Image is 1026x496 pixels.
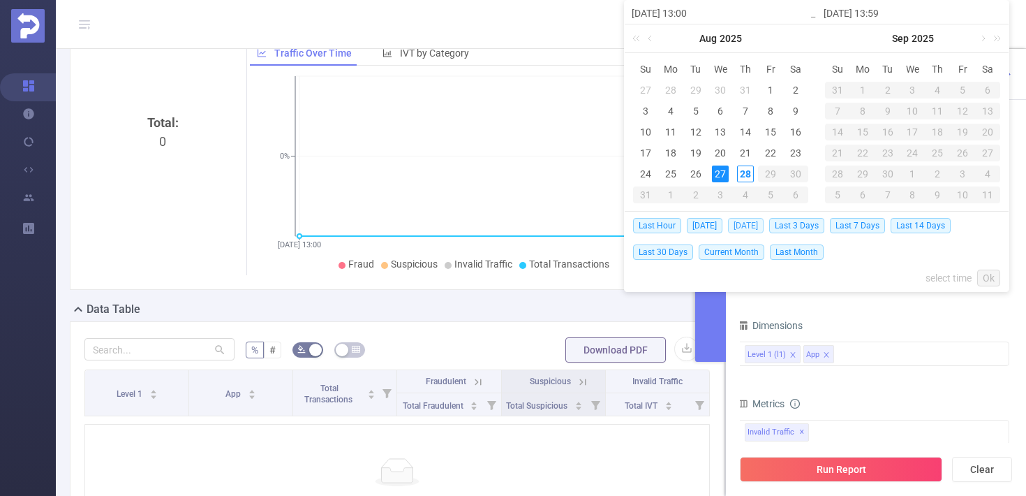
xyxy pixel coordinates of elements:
i: Filter menu [586,393,605,416]
div: 0 [90,113,235,348]
td: October 5, 2025 [825,184,850,205]
td: August 17, 2025 [633,143,658,163]
td: September 22, 2025 [850,143,875,163]
i: icon: caret-down [575,404,583,409]
div: Sort [149,388,158,396]
div: 3 [708,187,734,203]
div: 7 [875,187,900,203]
td: August 21, 2025 [733,143,758,163]
span: Last 3 Days [769,218,824,233]
b: Total: [147,115,179,130]
td: September 6, 2025 [975,80,1000,101]
i: Filter menu [482,393,501,416]
div: Level 1 (l1) [748,346,786,364]
td: September 9, 2025 [875,101,900,122]
td: September 5, 2025 [950,80,975,101]
span: Invalid Traffic [454,258,512,270]
td: September 4, 2025 [733,184,758,205]
span: Traffic Over Time [274,48,352,59]
span: Current Month [699,245,764,260]
td: August 18, 2025 [658,143,683,163]
span: Fraudulent [426,377,466,386]
th: Sun [825,59,850,80]
td: September 26, 2025 [950,143,975,163]
td: September 12, 2025 [950,101,975,122]
span: App [225,389,243,399]
span: Dimensions [737,320,803,331]
td: September 1, 2025 [850,80,875,101]
div: 6 [783,187,808,203]
td: August 19, 2025 [683,143,708,163]
td: July 31, 2025 [733,80,758,101]
span: Fr [950,63,975,75]
div: 12 [950,103,975,119]
div: 8 [850,103,875,119]
button: Clear [952,457,1012,482]
div: 19 [687,145,704,161]
td: August 28, 2025 [733,163,758,184]
div: 8 [900,187,925,203]
div: 4 [662,103,679,119]
i: icon: caret-down [470,404,478,409]
span: Total IVT [625,401,660,411]
span: % [251,344,258,356]
div: 22 [762,145,779,161]
span: ✕ [799,424,805,441]
div: 3 [637,103,654,119]
td: September 1, 2025 [658,184,683,205]
div: 3 [950,166,975,182]
td: September 17, 2025 [900,122,925,143]
div: 29 [850,166,875,182]
i: Filter menu [377,370,396,416]
div: 31 [633,187,658,203]
td: August 2, 2025 [783,80,808,101]
td: September 19, 2025 [950,122,975,143]
div: 21 [737,145,754,161]
td: September 28, 2025 [825,163,850,184]
span: # [269,344,276,356]
div: 16 [787,124,804,140]
span: Th [925,63,950,75]
i: icon: close [789,351,796,360]
li: Level 1 (l1) [745,345,801,363]
td: September 18, 2025 [925,122,950,143]
div: 8 [762,103,779,119]
div: 17 [637,145,654,161]
td: August 13, 2025 [708,122,734,143]
div: 31 [825,82,850,99]
a: Previous month (PageUp) [645,24,657,52]
div: 10 [637,124,654,140]
td: August 14, 2025 [733,122,758,143]
td: August 26, 2025 [683,163,708,184]
div: 19 [950,124,975,140]
a: Aug [698,24,718,52]
a: Next month (PageDown) [976,24,988,52]
div: 30 [875,166,900,182]
div: Sort [367,388,376,396]
td: September 8, 2025 [850,101,875,122]
th: Sun [633,59,658,80]
span: Total Suspicious [506,401,570,411]
td: October 4, 2025 [975,163,1000,184]
div: 29 [758,166,783,182]
div: 2 [787,82,804,99]
span: Th [733,63,758,75]
td: August 27, 2025 [708,163,734,184]
span: [DATE] [728,218,764,233]
div: 31 [737,82,754,99]
i: icon: caret-down [248,393,256,397]
td: September 25, 2025 [925,143,950,163]
div: 28 [737,166,754,182]
div: 7 [737,103,754,119]
div: 25 [925,145,950,161]
div: 13 [975,103,1000,119]
td: August 30, 2025 [783,163,808,184]
span: Mo [658,63,683,75]
div: 28 [662,82,679,99]
input: Start date [632,5,810,22]
div: 15 [850,124,875,140]
td: October 2, 2025 [925,163,950,184]
td: August 7, 2025 [733,101,758,122]
th: Wed [708,59,734,80]
div: 2 [875,82,900,99]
